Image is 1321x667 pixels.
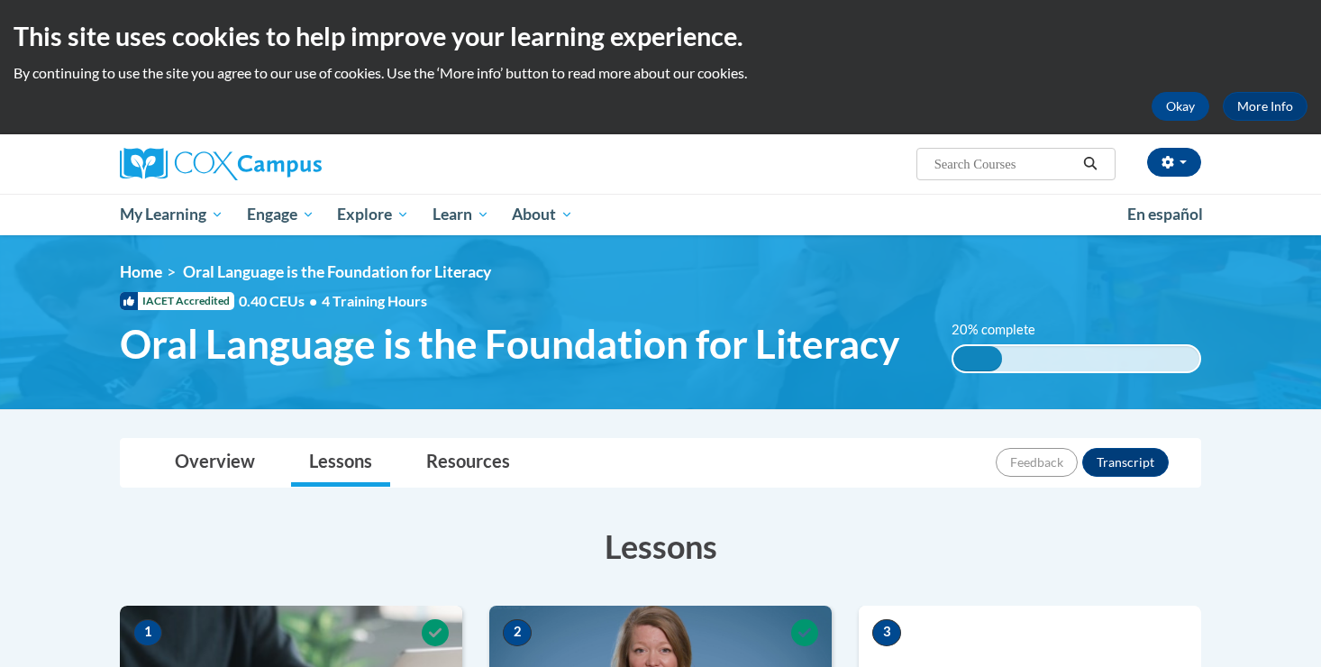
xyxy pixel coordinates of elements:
p: By continuing to use the site you agree to our use of cookies. Use the ‘More info’ button to read... [14,63,1307,83]
div: 20% complete [953,346,1003,371]
a: Resources [408,439,528,487]
button: Search [1077,153,1104,175]
span: 1 [133,619,162,646]
a: Cox Campus [120,148,462,180]
a: Explore [325,194,421,235]
div: Main menu [93,194,1228,235]
span: IACET Accredited [120,292,234,310]
img: Cox Campus [120,148,322,180]
span: En español [1127,205,1203,224]
span: Oral Language is the Foundation for Literacy [183,262,491,281]
span: 0.40 CEUs [239,291,322,311]
a: About [501,194,586,235]
span: Explore [337,204,409,225]
h2: This site uses cookies to help improve your learning experience. [14,18,1307,54]
a: My Learning [108,194,235,235]
a: Overview [157,439,273,487]
a: Engage [235,194,326,235]
a: Home [120,262,162,281]
button: Account Settings [1147,148,1201,177]
button: Okay [1152,92,1209,121]
span: • [309,292,317,309]
span: Learn [433,204,489,225]
span: 2 [503,619,532,646]
span: About [512,204,573,225]
a: Lessons [291,439,390,487]
input: Search Courses [933,153,1077,175]
a: Learn [421,194,501,235]
span: 3 [872,619,901,646]
a: En español [1116,196,1215,233]
span: 4 Training Hours [322,292,427,309]
span: Engage [247,204,314,225]
button: Transcript [1082,448,1169,477]
span: Oral Language is the Foundation for Literacy [120,320,899,368]
h3: Lessons [120,524,1201,569]
span: My Learning [120,204,223,225]
label: 20% complete [952,320,1055,340]
a: More Info [1223,92,1307,121]
button: Feedback [996,448,1078,477]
